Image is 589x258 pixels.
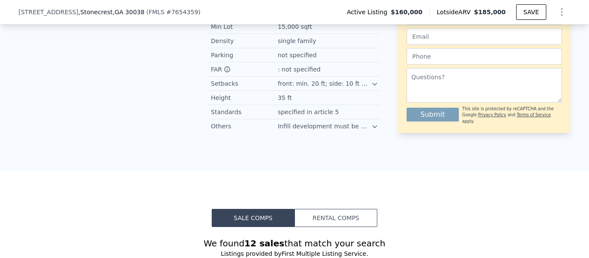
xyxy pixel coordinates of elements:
span: FMLS [149,9,165,16]
div: not specified [278,51,318,59]
div: single family [278,37,318,45]
a: Privacy Policy [478,112,506,117]
div: front: min. 20 ft; side: 10 ft separation between buildings; rear: 20 ft [278,79,371,88]
input: Email [407,28,562,45]
div: Min Lot [211,22,278,31]
div: Standards [211,108,278,116]
div: Listings provided by First Multiple Listing Service . [19,249,570,258]
div: Others [211,122,278,131]
div: Infill development must be compatible with existing neighborhoods. [278,122,371,131]
button: Show Options [553,3,570,21]
button: Submit [407,108,459,121]
div: 15,000 sqft [278,22,314,31]
div: This site is protected by reCAPTCHA and the Google and apply. [462,106,562,124]
span: , GA 30038 [113,9,144,16]
div: Density [211,37,278,45]
button: Sale Comps [212,209,294,227]
strong: 12 sales [244,238,285,249]
div: specified in article 5 [278,108,341,116]
div: 35 ft [278,93,293,102]
span: $185,000 [474,9,506,16]
a: Terms of Service [517,112,551,117]
button: SAVE [516,4,546,20]
div: FAR [211,65,278,74]
div: : not specified [278,65,322,74]
div: We found that match your search [19,237,570,249]
span: # 7654359 [166,9,198,16]
button: Rental Comps [294,209,377,227]
div: Parking [211,51,278,59]
div: Setbacks [211,79,278,88]
span: $160,000 [391,8,423,16]
span: Lotside ARV [437,8,474,16]
span: , Stonecrest [78,8,144,16]
input: Phone [407,48,562,65]
span: [STREET_ADDRESS] [19,8,78,16]
div: Height [211,93,278,102]
div: ( ) [146,8,201,16]
span: Active Listing [347,8,391,16]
